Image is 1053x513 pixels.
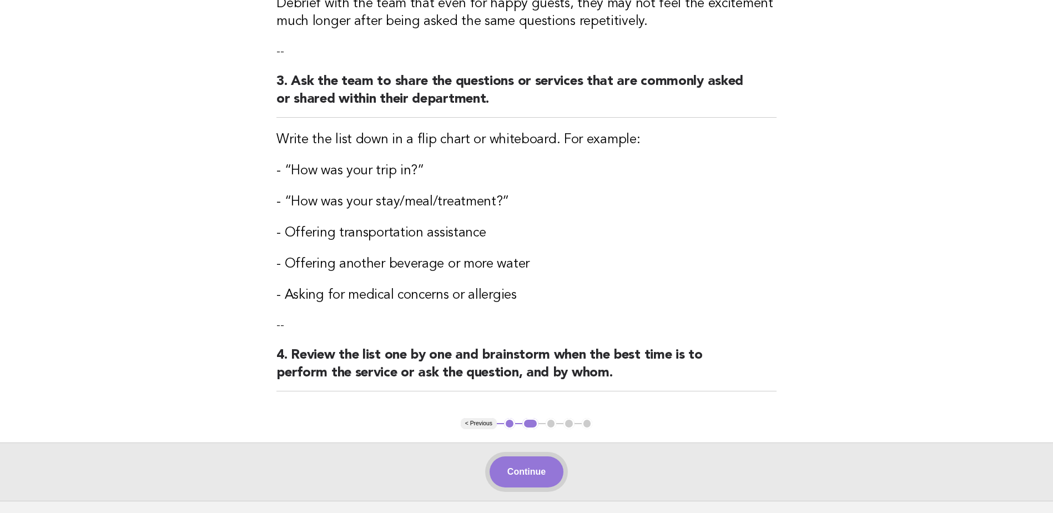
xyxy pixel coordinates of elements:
h3: - Offering another beverage or more water [276,255,777,273]
button: < Previous [461,418,497,429]
button: 1 [504,418,515,429]
h3: - Asking for medical concerns or allergies [276,286,777,304]
p: -- [276,318,777,333]
h3: - “How was your stay/meal/treatment?” [276,193,777,211]
h3: - “How was your trip in?” [276,162,777,180]
h3: Write the list down in a flip chart or whiteboard. For example: [276,131,777,149]
h3: - Offering transportation assistance [276,224,777,242]
p: -- [276,44,777,59]
button: Continue [490,456,563,487]
h2: 3. Ask the team to share the questions or services that are commonly asked or shared within their... [276,73,777,118]
h2: 4. Review the list one by one and brainstorm when the best time is to perform the service or ask ... [276,346,777,391]
button: 2 [522,418,538,429]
